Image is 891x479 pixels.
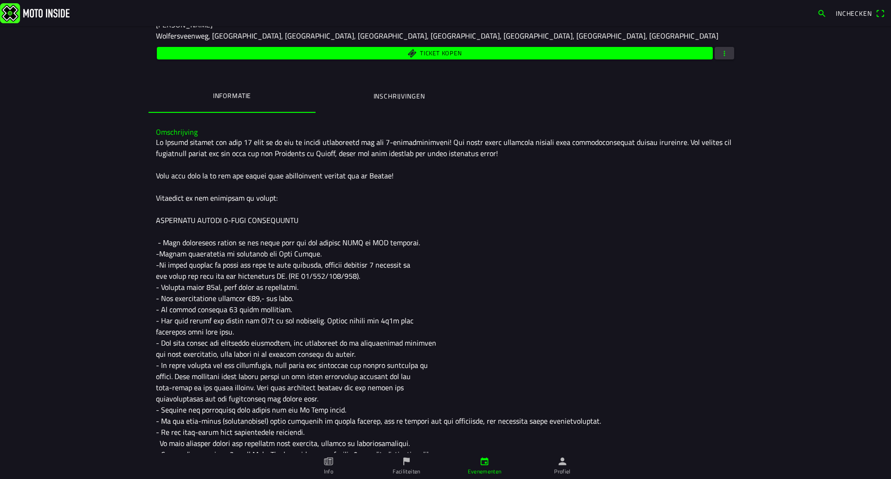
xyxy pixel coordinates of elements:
[831,5,889,21] a: Incheckenqr scanner
[374,91,425,101] ion-label: Inschrijvingen
[554,467,571,476] ion-label: Profiel
[323,456,334,466] ion-icon: paper
[401,456,412,466] ion-icon: flag
[393,467,420,476] ion-label: Faciliteiten
[420,50,462,56] span: Ticket kopen
[836,8,872,18] span: Inchecken
[813,5,831,21] a: search
[557,456,568,466] ion-icon: person
[156,30,718,41] ion-text: Wolfersveenweg, [GEOGRAPHIC_DATA], [GEOGRAPHIC_DATA], [GEOGRAPHIC_DATA], [GEOGRAPHIC_DATA], [GEOG...
[213,91,251,101] ion-label: Informatie
[156,128,735,137] h3: Omschrijving
[324,467,333,476] ion-label: Info
[468,467,502,476] ion-label: Evenementen
[479,456,490,466] ion-icon: calendar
